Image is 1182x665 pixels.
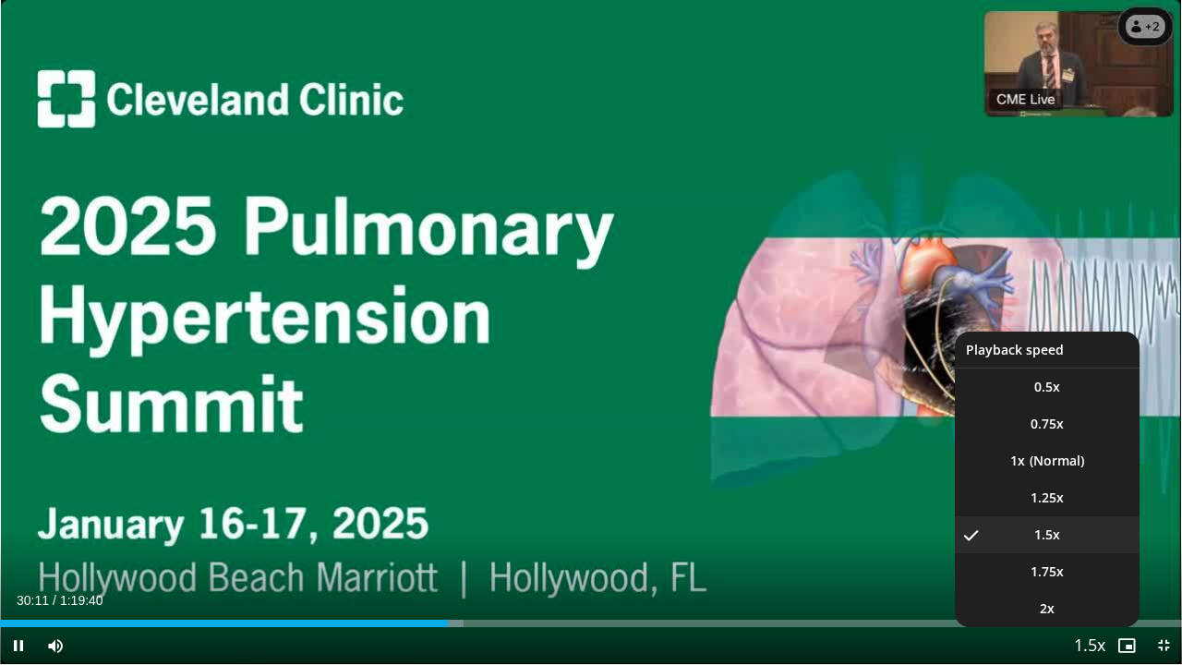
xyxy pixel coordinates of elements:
span: 0.5x [1034,378,1060,396]
span: 0.75x [1031,415,1064,433]
button: Enable picture-in-picture mode [1108,627,1145,664]
span: 30:11 [17,593,49,608]
span: 1:19:40 [60,593,103,608]
span: 1.75x [1031,562,1064,581]
span: / [53,593,56,608]
span: 1x [1010,452,1025,470]
button: Mute [37,627,74,664]
span: 2x [1040,599,1055,618]
button: Playback Rate [1071,627,1108,664]
button: Exit Fullscreen [1145,627,1182,664]
span: 1.5x [1034,526,1060,544]
span: 1.25x [1031,489,1064,507]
